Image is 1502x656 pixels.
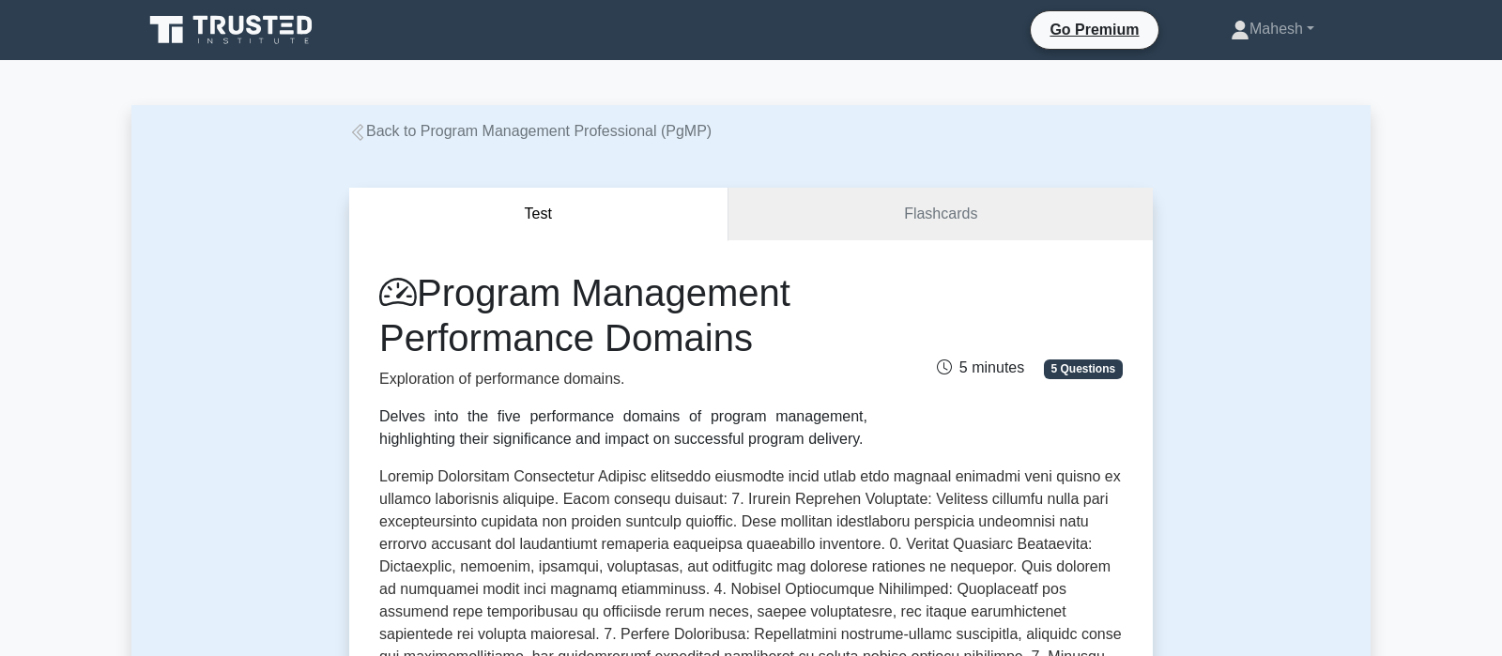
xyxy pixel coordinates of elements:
a: Mahesh [1186,10,1359,48]
span: 5 Questions [1044,359,1123,378]
a: Go Premium [1038,18,1150,41]
span: 5 minutes [937,359,1024,375]
h1: Program Management Performance Domains [379,270,867,360]
a: Back to Program Management Professional (PgMP) [349,123,712,139]
div: Delves into the five performance domains of program management, highlighting their significance a... [379,405,867,450]
button: Test [349,188,728,241]
a: Flashcards [728,188,1153,241]
p: Exploration of performance domains. [379,368,867,390]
